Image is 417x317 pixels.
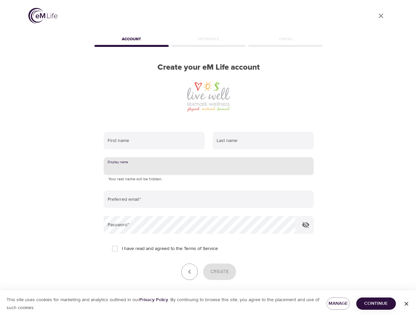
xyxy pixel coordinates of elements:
[122,245,218,252] span: I have read and agreed to the
[28,8,57,23] img: logo
[332,299,344,308] span: Manage
[184,245,218,252] a: Terms of Service
[185,80,232,113] img: Lexmark%20Logo.jfif
[327,298,350,310] button: Manage
[356,298,396,310] button: Continue
[362,299,391,308] span: Continue
[93,63,324,72] h2: Create your eM Life account
[139,297,168,303] a: Privacy Policy
[108,176,309,183] p: Your real name will be hidden.
[373,8,389,24] a: close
